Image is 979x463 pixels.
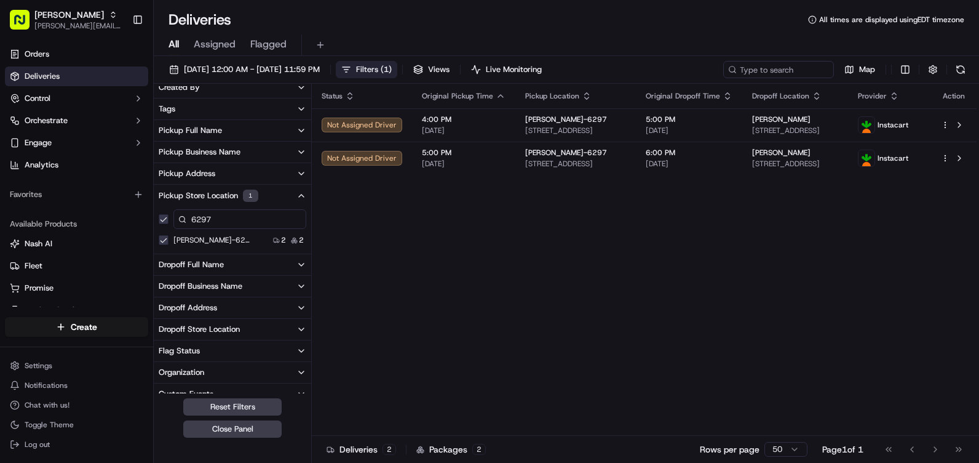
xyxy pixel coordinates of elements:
[159,147,240,158] div: Pickup Business Name
[878,153,908,163] span: Instacart
[71,321,97,333] span: Create
[154,142,311,163] button: Pickup Business Name
[819,15,964,25] span: All times are displayed using EDT timezone
[752,148,811,158] span: [PERSON_NAME]
[42,118,202,130] div: Start new chat
[164,61,325,78] button: [DATE] 12:00 AM - [DATE] 11:59 PM
[858,150,874,166] img: profile_instacart_ahold_partner.png
[422,159,505,169] span: [DATE]
[422,126,505,135] span: [DATE]
[428,64,450,75] span: Views
[646,91,720,101] span: Original Dropoff Time
[25,440,50,449] span: Log out
[154,362,311,383] button: Organization
[952,61,969,78] button: Refresh
[646,148,732,158] span: 6:00 PM
[243,190,258,202] div: 1
[5,234,148,254] button: Nash AI
[646,159,732,169] span: [DATE]
[25,361,52,371] span: Settings
[752,159,838,169] span: [STREET_ADDRESS]
[281,235,286,245] span: 2
[194,37,236,52] span: Assigned
[154,254,311,275] button: Dropoff Full Name
[159,190,258,202] div: Pickup Store Location
[12,118,34,140] img: 1736555255976-a54dd68f-1ca7-489b-9aae-adbdc363a1c4
[209,121,224,136] button: Start new chat
[858,91,887,101] span: Provider
[173,235,252,245] label: [PERSON_NAME]-6297
[25,71,60,82] span: Deliveries
[466,61,547,78] button: Live Monitoring
[168,10,231,30] h1: Deliveries
[25,260,42,272] span: Fleet
[25,115,68,126] span: Orchestrate
[173,209,306,229] input: Pickup Store Location
[25,179,94,191] span: Knowledge Base
[154,120,311,141] button: Pickup Full Name
[5,436,148,453] button: Log out
[32,79,221,92] input: Got a question? Start typing here...
[5,66,148,86] a: Deliveries
[941,91,967,101] div: Action
[5,416,148,433] button: Toggle Theme
[422,91,493,101] span: Original Pickup Time
[10,238,143,249] a: Nash AI
[159,345,200,356] div: Flag Status
[525,148,607,158] span: [PERSON_NAME]-6297
[25,380,68,390] span: Notifications
[10,283,143,294] a: Promise
[42,130,156,140] div: We're available if you need us!
[159,103,175,115] div: Tags
[486,64,542,75] span: Live Monitoring
[5,397,148,414] button: Chat with us!
[5,44,148,64] a: Orders
[25,159,58,171] span: Analytics
[5,155,148,175] a: Analytics
[25,93,50,104] span: Control
[25,283,54,294] span: Promise
[858,117,874,133] img: profile_instacart_ahold_partner.png
[382,444,396,455] div: 2
[646,126,732,135] span: [DATE]
[159,125,222,136] div: Pickup Full Name
[12,49,224,69] p: Welcome 👋
[525,115,607,124] span: [PERSON_NAME]-6297
[25,238,52,249] span: Nash AI
[422,115,505,124] span: 4:00 PM
[10,260,143,272] a: Fleet
[12,180,22,190] div: 📗
[25,420,74,430] span: Toggle Theme
[154,77,311,98] button: Created By
[116,179,197,191] span: API Documentation
[525,126,626,135] span: [STREET_ADDRESS]
[154,185,311,207] button: Pickup Store Location1
[859,64,875,75] span: Map
[839,61,881,78] button: Map
[159,302,217,313] div: Dropoff Address
[154,99,311,119] button: Tags
[183,398,282,416] button: Reset Filters
[422,148,505,158] span: 5:00 PM
[34,9,104,21] button: [PERSON_NAME]
[250,37,287,52] span: Flagged
[25,305,84,316] span: Product Catalog
[104,180,114,190] div: 💻
[5,111,148,131] button: Orchestrate
[5,256,148,276] button: Fleet
[5,317,148,337] button: Create
[159,168,215,179] div: Pickup Address
[25,400,69,410] span: Chat with us!
[168,37,179,52] span: All
[5,5,127,34] button: [PERSON_NAME][PERSON_NAME][EMAIL_ADDRESS][DOMAIN_NAME]
[154,319,311,340] button: Dropoff Store Location
[154,163,311,184] button: Pickup Address
[5,377,148,394] button: Notifications
[5,278,148,298] button: Promise
[34,21,122,31] button: [PERSON_NAME][EMAIL_ADDRESS][DOMAIN_NAME]
[87,208,149,218] a: Powered byPylon
[356,64,392,75] span: Filters
[525,159,626,169] span: [STREET_ADDRESS]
